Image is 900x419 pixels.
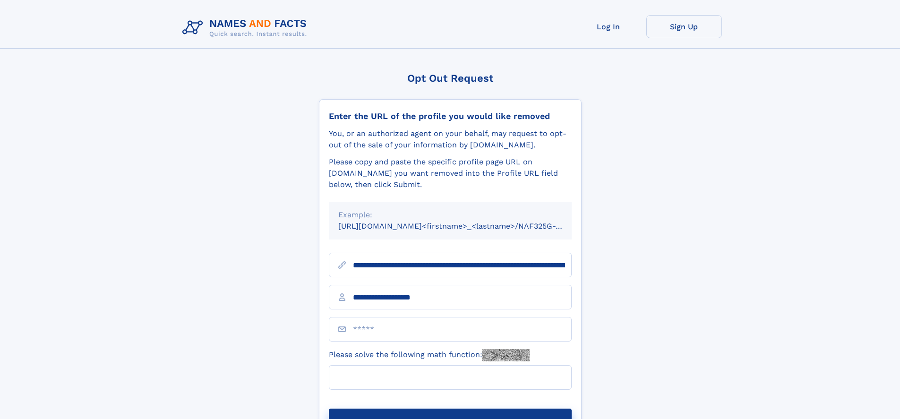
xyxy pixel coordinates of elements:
[329,111,572,121] div: Enter the URL of the profile you would like removed
[179,15,315,41] img: Logo Names and Facts
[338,222,590,231] small: [URL][DOMAIN_NAME]<firstname>_<lastname>/NAF325G-xxxxxxxx
[329,156,572,190] div: Please copy and paste the specific profile page URL on [DOMAIN_NAME] you want removed into the Pr...
[571,15,646,38] a: Log In
[329,349,530,361] label: Please solve the following math function:
[646,15,722,38] a: Sign Up
[338,209,562,221] div: Example:
[319,72,582,84] div: Opt Out Request
[329,128,572,151] div: You, or an authorized agent on your behalf, may request to opt-out of the sale of your informatio...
